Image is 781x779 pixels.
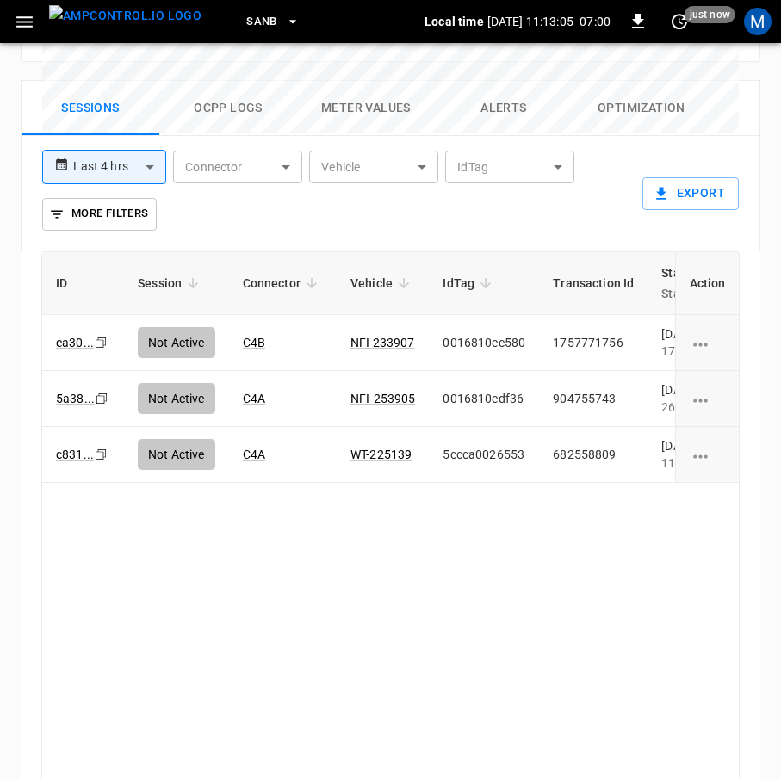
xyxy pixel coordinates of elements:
[443,273,497,294] span: IdTag
[573,81,710,136] button: Optimization
[661,263,743,304] span: Start TimeStart SoC
[744,8,772,35] div: profile-icon
[487,13,611,30] p: [DATE] 11:13:05 -07:00
[666,8,693,35] button: set refresh interval
[159,81,297,136] button: Ocpp logs
[689,446,725,463] div: charging session options
[661,283,721,304] p: Start SoC
[350,273,415,294] span: Vehicle
[350,448,412,461] a: WT-225139
[661,437,747,472] div: [DATE] 04:51:56
[689,334,725,351] div: charging session options
[243,273,323,294] span: Connector
[297,81,435,136] button: Meter Values
[661,454,747,472] div: 11.00%
[243,448,265,461] a: C4A
[674,252,739,315] th: Action
[22,81,159,136] button: Sessions
[239,5,307,39] button: SanB
[42,198,157,231] button: More Filters
[685,6,735,23] span: just now
[429,427,539,483] td: 5ccca0026553
[425,13,484,30] p: Local time
[539,252,648,315] th: Transaction Id
[642,177,739,210] button: Export
[539,427,648,483] td: 682558809
[435,81,573,136] button: Alerts
[689,390,725,407] div: charging session options
[42,252,124,315] th: ID
[246,12,277,32] span: SanB
[49,5,201,27] img: ampcontrol.io logo
[138,273,204,294] span: Session
[93,445,110,464] div: copy
[661,263,721,304] div: Start Time
[73,151,166,183] div: Last 4 hrs
[138,439,215,470] div: Not Active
